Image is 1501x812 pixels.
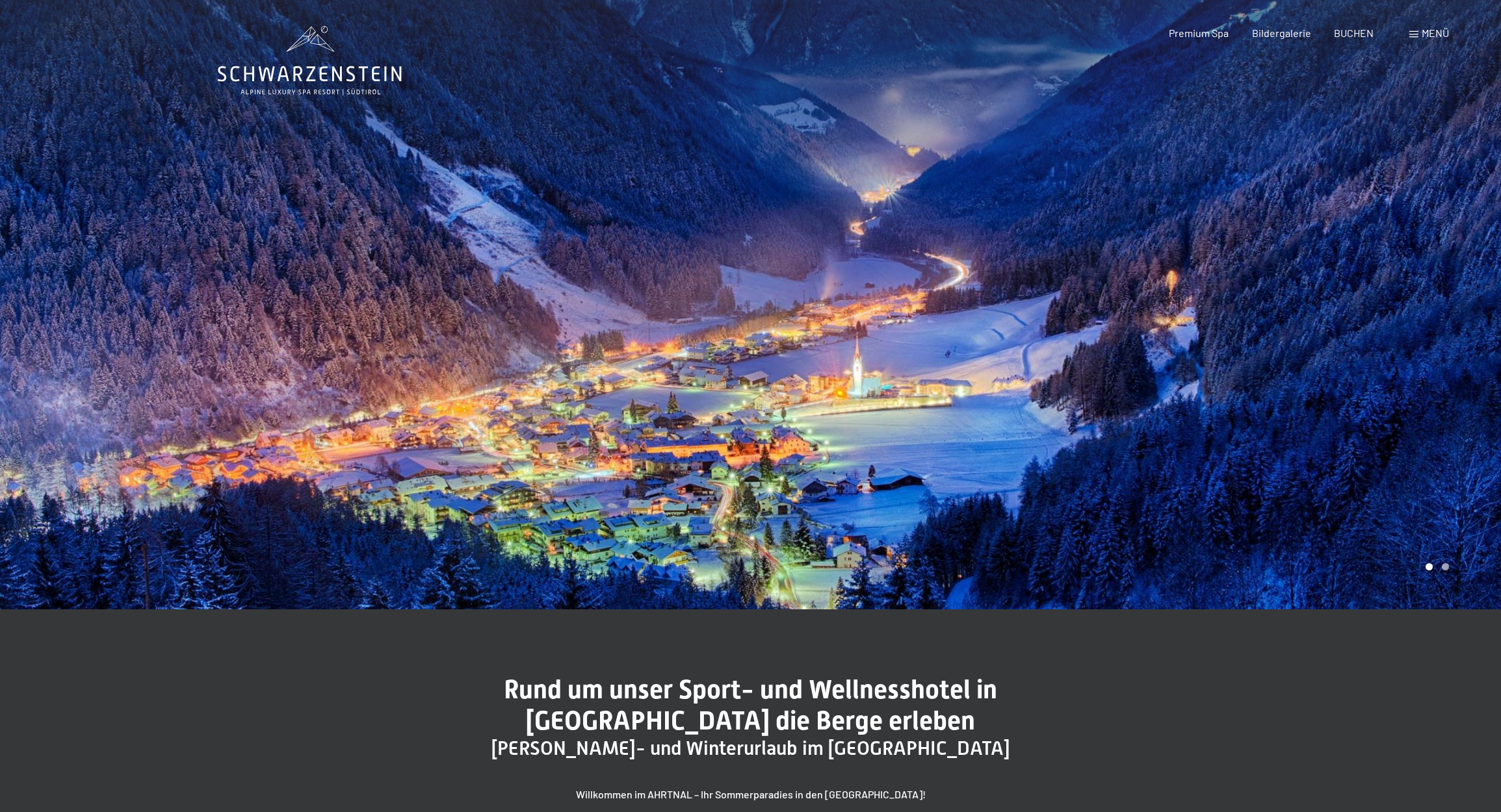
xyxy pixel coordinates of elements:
[1252,27,1311,39] a: Bildergalerie
[1442,563,1449,570] div: Carousel Page 2
[1334,27,1374,39] a: BUCHEN
[491,737,1010,759] span: [PERSON_NAME]- und Winterurlaub im [GEOGRAPHIC_DATA]
[1169,27,1229,39] a: Premium Spa
[576,788,926,800] strong: Willkommen im AHRTNAL – Ihr Sommerparadies in den [GEOGRAPHIC_DATA]!
[1421,563,1449,570] div: Carousel Pagination
[1426,563,1433,570] div: Carousel Page 1 (Current Slide)
[504,674,997,736] span: Rund um unser Sport- und Wellnesshotel in [GEOGRAPHIC_DATA] die Berge erleben
[1422,27,1449,39] span: Menü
